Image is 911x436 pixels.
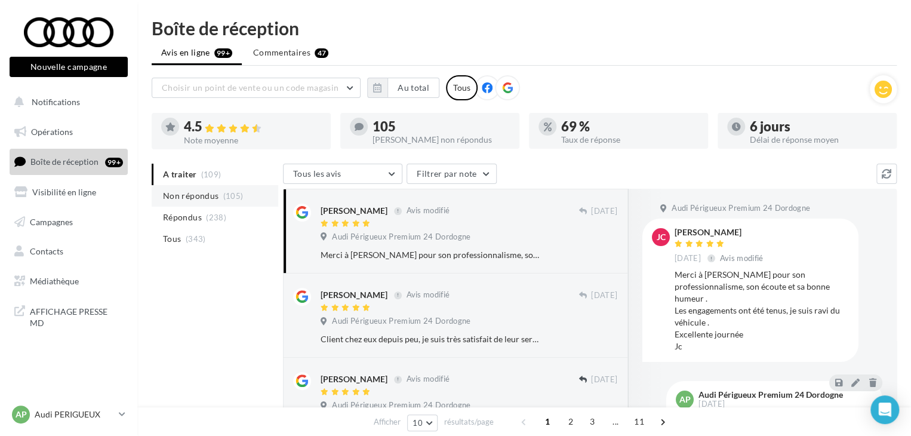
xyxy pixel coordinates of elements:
[675,269,849,352] div: Merci à [PERSON_NAME] pour son professionnalisme, son écoute et sa bonne humeur . Les engagements...
[332,400,470,411] span: Audi Périgueux Premium 24 Dordogne
[7,90,125,115] button: Notifications
[30,216,73,226] span: Campagnes
[374,416,401,428] span: Afficher
[162,82,338,93] span: Choisir un point de vente ou un code magasin
[672,203,810,214] span: Audi Périgueux Premium 24 Dordogne
[7,210,130,235] a: Campagnes
[591,374,617,385] span: [DATE]
[152,78,361,98] button: Choisir un point de vente ou un code magasin
[561,120,698,133] div: 69 %
[679,394,691,406] span: AP
[561,136,698,144] div: Taux de réponse
[321,333,540,345] div: Client chez eux depuis peu, je suis très satisfait de leur service. Employés à l’écoute et très p...
[184,120,321,134] div: 4.5
[7,269,130,294] a: Médiathèque
[321,249,540,261] div: Merci à [PERSON_NAME] pour son professionnalisme, son écoute et sa bonne humeur . Les engagements...
[629,412,649,431] span: 11
[315,48,328,58] div: 47
[7,299,130,334] a: AFFICHAGE PRESSE MD
[367,78,439,98] button: Au total
[30,276,79,286] span: Médiathèque
[446,75,478,100] div: Tous
[591,206,617,217] span: [DATE]
[675,228,766,237] div: [PERSON_NAME]
[321,205,387,217] div: [PERSON_NAME]
[321,373,387,385] div: [PERSON_NAME]
[406,374,450,384] span: Avis modifié
[7,119,130,145] a: Opérations
[406,290,450,300] span: Avis modifié
[720,253,764,263] span: Avis modifié
[163,211,202,223] span: Répondus
[223,191,244,201] span: (105)
[583,412,602,431] span: 3
[283,164,402,184] button: Tous les avis
[698,391,843,399] div: Audi Périgueux Premium 24 Dordogne
[606,412,625,431] span: ...
[657,231,666,243] span: JC
[253,47,310,59] span: Commentaires
[7,149,130,174] a: Boîte de réception99+
[163,233,181,245] span: Tous
[870,395,899,424] div: Open Intercom Messenger
[35,409,114,420] p: Audi PERIGUEUX
[163,190,218,202] span: Non répondus
[7,239,130,264] a: Contacts
[407,414,438,431] button: 10
[105,158,123,167] div: 99+
[561,412,580,431] span: 2
[293,168,341,179] span: Tous les avis
[206,213,226,222] span: (238)
[31,127,73,137] span: Opérations
[698,400,725,408] span: [DATE]
[321,289,387,301] div: [PERSON_NAME]
[32,187,96,197] span: Visibilité en ligne
[30,156,99,167] span: Boîte de réception
[152,19,897,37] div: Boîte de réception
[30,246,63,256] span: Contacts
[675,253,701,264] span: [DATE]
[413,418,423,428] span: 10
[373,136,510,144] div: [PERSON_NAME] non répondus
[186,234,206,244] span: (343)
[373,120,510,133] div: 105
[591,290,617,301] span: [DATE]
[10,57,128,77] button: Nouvelle campagne
[406,206,450,216] span: Avis modifié
[387,78,439,98] button: Au total
[30,303,123,329] span: AFFICHAGE PRESSE MD
[332,316,470,327] span: Audi Périgueux Premium 24 Dordogne
[32,97,80,107] span: Notifications
[16,409,27,420] span: AP
[184,136,321,145] div: Note moyenne
[538,412,557,431] span: 1
[750,136,887,144] div: Délai de réponse moyen
[750,120,887,133] div: 6 jours
[7,180,130,205] a: Visibilité en ligne
[332,232,470,242] span: Audi Périgueux Premium 24 Dordogne
[444,416,494,428] span: résultats/page
[407,164,497,184] button: Filtrer par note
[10,403,128,426] a: AP Audi PERIGUEUX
